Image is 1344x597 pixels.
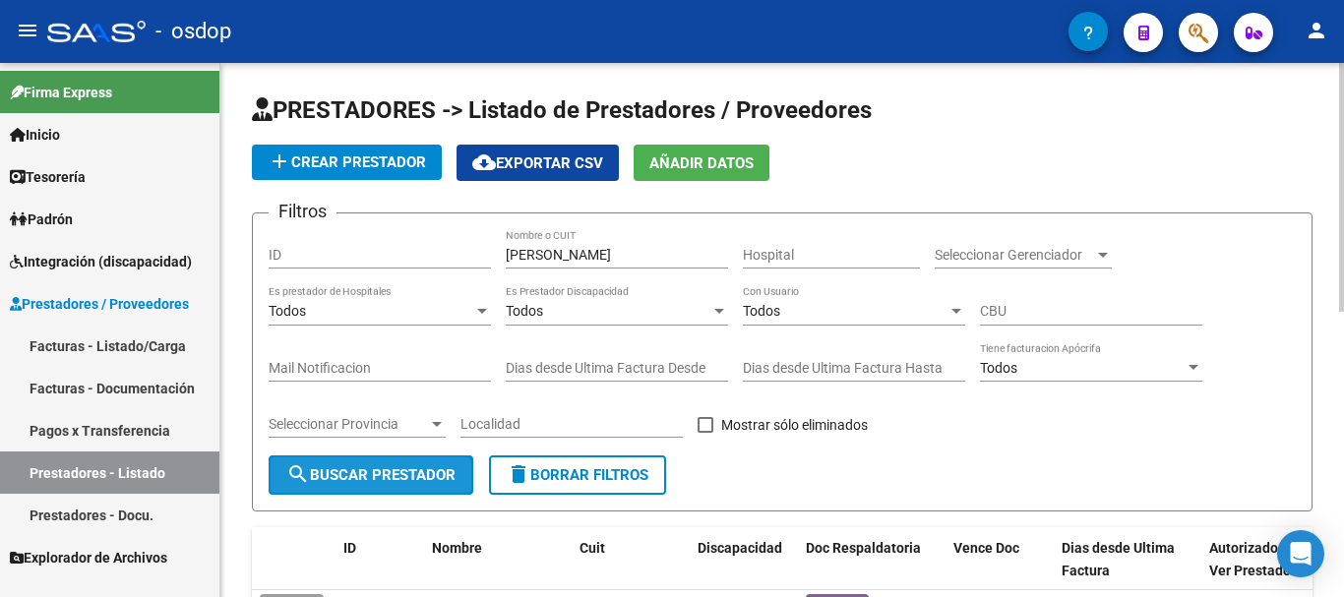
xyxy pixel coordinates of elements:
button: Buscar Prestador [269,455,473,495]
datatable-header-cell: Dias desde Ultima Factura [1054,527,1201,592]
span: Firma Express [10,82,112,103]
span: Nombre [432,540,482,556]
span: Todos [743,303,780,319]
mat-icon: menu [16,19,39,42]
span: Padrón [10,209,73,230]
datatable-header-cell: Doc Respaldatoria [798,527,946,592]
datatable-header-cell: Discapacidad [690,527,798,592]
datatable-header-cell: Autorizados a Ver Prestador [1201,527,1310,592]
mat-icon: cloud_download [472,150,496,174]
button: Borrar Filtros [489,455,666,495]
mat-icon: add [268,149,291,173]
span: Mostrar sólo eliminados [721,413,868,437]
datatable-header-cell: ID [336,527,424,592]
div: Open Intercom Messenger [1277,530,1324,577]
span: Prestadores / Proveedores [10,293,189,315]
span: Cuit [580,540,605,556]
span: Explorador de Archivos [10,547,167,568]
span: Añadir Datos [649,154,754,172]
span: Inicio [10,124,60,146]
span: Autorizados a Ver Prestador [1209,540,1296,578]
span: Crear Prestador [268,153,426,171]
datatable-header-cell: Vence Doc [946,527,1054,592]
mat-icon: person [1305,19,1328,42]
span: Integración (discapacidad) [10,251,192,272]
span: Discapacidad [698,540,782,556]
span: Borrar Filtros [507,466,648,484]
span: Dias desde Ultima Factura [1062,540,1175,578]
datatable-header-cell: Cuit [572,527,690,592]
span: Todos [506,303,543,319]
button: Exportar CSV [457,145,619,181]
span: Buscar Prestador [286,466,456,484]
span: Todos [269,303,306,319]
span: Todos [980,360,1017,376]
mat-icon: search [286,462,310,486]
span: Seleccionar Gerenciador [935,247,1094,264]
mat-icon: delete [507,462,530,486]
span: Exportar CSV [472,154,603,172]
span: Vence Doc [953,540,1019,556]
h3: Filtros [269,198,336,225]
span: Doc Respaldatoria [806,540,921,556]
span: Tesorería [10,166,86,188]
button: Crear Prestador [252,145,442,180]
span: Seleccionar Provincia [269,416,428,433]
button: Añadir Datos [634,145,769,181]
datatable-header-cell: Nombre [424,527,572,592]
span: - osdop [155,10,231,53]
span: PRESTADORES -> Listado de Prestadores / Proveedores [252,96,872,124]
span: ID [343,540,356,556]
